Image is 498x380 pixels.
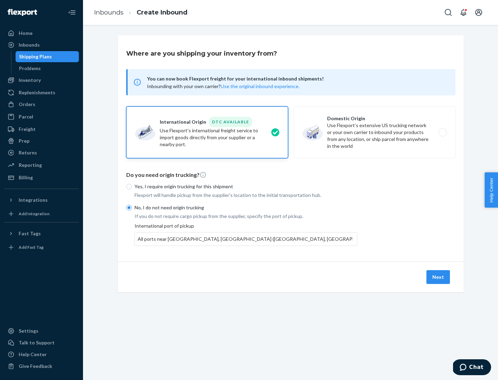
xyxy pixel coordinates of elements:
[19,211,49,217] div: Add Integration
[4,172,79,183] a: Billing
[94,9,123,16] a: Inbounds
[135,222,357,246] div: International port of pickup
[453,359,491,377] iframe: Opens a widget where you can chat to one of our agents
[19,65,41,72] div: Problems
[126,184,132,189] input: Yes, I require origin trucking for this shipment
[4,75,79,86] a: Inventory
[472,6,486,19] button: Open account menu
[4,361,79,372] button: Give Feedback
[221,83,299,90] button: Use the original inbound experience.
[4,99,79,110] a: Orders
[19,101,35,108] div: Orders
[4,111,79,122] a: Parcel
[19,77,41,84] div: Inventory
[19,230,41,237] div: Fast Tags
[4,194,79,206] button: Integrations
[4,228,79,239] button: Fast Tags
[456,6,470,19] button: Open notifications
[4,242,79,253] a: Add Fast Tag
[19,126,36,133] div: Freight
[4,160,79,171] a: Reporting
[8,9,37,16] img: Flexport logo
[19,327,38,334] div: Settings
[19,30,33,37] div: Home
[19,351,47,358] div: Help Center
[19,41,40,48] div: Inbounds
[485,172,498,208] button: Help Center
[135,204,357,211] p: No, I do not need origin trucking
[137,9,187,16] a: Create Inbound
[16,51,79,62] a: Shipping Plans
[4,135,79,146] a: Prep
[135,183,357,190] p: Yes, I require origin trucking for this shipment
[19,149,37,156] div: Returns
[19,363,52,370] div: Give Feedback
[19,197,48,203] div: Integrations
[19,113,33,120] div: Parcel
[4,39,79,50] a: Inbounds
[4,87,79,98] a: Replenishments
[19,244,44,250] div: Add Fast Tag
[65,6,79,19] button: Close Navigation
[441,6,455,19] button: Open Search Box
[126,49,277,58] h3: Where are you shipping your inventory from?
[4,325,79,336] a: Settings
[135,213,357,220] p: If you do not require cargo pickup from the supplier, specify the port of pickup.
[4,208,79,219] a: Add Integration
[426,270,450,284] button: Next
[19,53,52,60] div: Shipping Plans
[19,89,55,96] div: Replenishments
[19,137,29,144] div: Prep
[89,2,193,23] ol: breadcrumbs
[19,162,42,169] div: Reporting
[126,171,455,179] p: Do you need origin trucking?
[19,174,33,181] div: Billing
[19,339,55,346] div: Talk to Support
[16,63,79,74] a: Problems
[126,205,132,210] input: No, I do not need origin trucking
[4,28,79,39] a: Home
[4,147,79,158] a: Returns
[4,349,79,360] a: Help Center
[147,83,299,89] span: Inbounding with your own carrier?
[4,337,79,348] button: Talk to Support
[147,75,447,83] span: You can now book Flexport freight for your international inbound shipments!
[4,124,79,135] a: Freight
[135,192,357,199] p: Flexport will handle pickup from the supplier's location to the initial transportation hub.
